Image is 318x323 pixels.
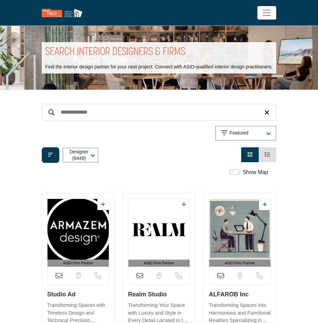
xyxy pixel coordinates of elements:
[247,152,253,157] a: View Card
[42,147,59,163] button: Filter categories
[45,64,273,70] p: Find the interior design partner for your next project. Connect with ASID-qualified interior desi...
[45,46,185,60] h1: SEARCH INTERIOR DESIGNERS & FIRMS
[130,260,188,266] span: ASID Firm Partner
[229,130,248,137] p: Featured
[209,199,271,260] img: ALFAROB Inc
[47,199,109,260] img: Studio Ad
[209,199,271,267] a: Open Listing in new tab
[47,290,109,298] h3: Studio Ad
[42,9,86,17] img: Site Logo
[128,199,190,260] img: Realm Studio
[47,199,109,267] a: Open Listing in new tab
[42,104,276,121] input: Search Keyword
[101,202,105,207] a: Add To List
[259,147,276,162] li: List View
[63,148,98,163] button: Designer (6449)
[241,147,259,162] li: Card View
[128,290,190,298] h3: Realm Studio
[49,260,107,266] span: ASID Firm Partner
[182,202,186,207] a: Add To List
[209,290,271,298] h3: ALFAROB Inc
[257,6,276,20] button: Toggle navigation
[262,202,267,207] a: Add To List
[209,291,249,298] a: ALFAROB Inc
[128,199,190,267] a: Open Listing in new tab
[215,126,276,141] button: Featured
[47,291,75,298] a: Studio Ad
[211,260,269,266] span: ASID Firm Partner
[69,149,89,162] p: Designer (6449)
[265,152,270,157] a: View List
[128,291,167,298] a: Realm Studio
[243,168,268,176] label: Show Map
